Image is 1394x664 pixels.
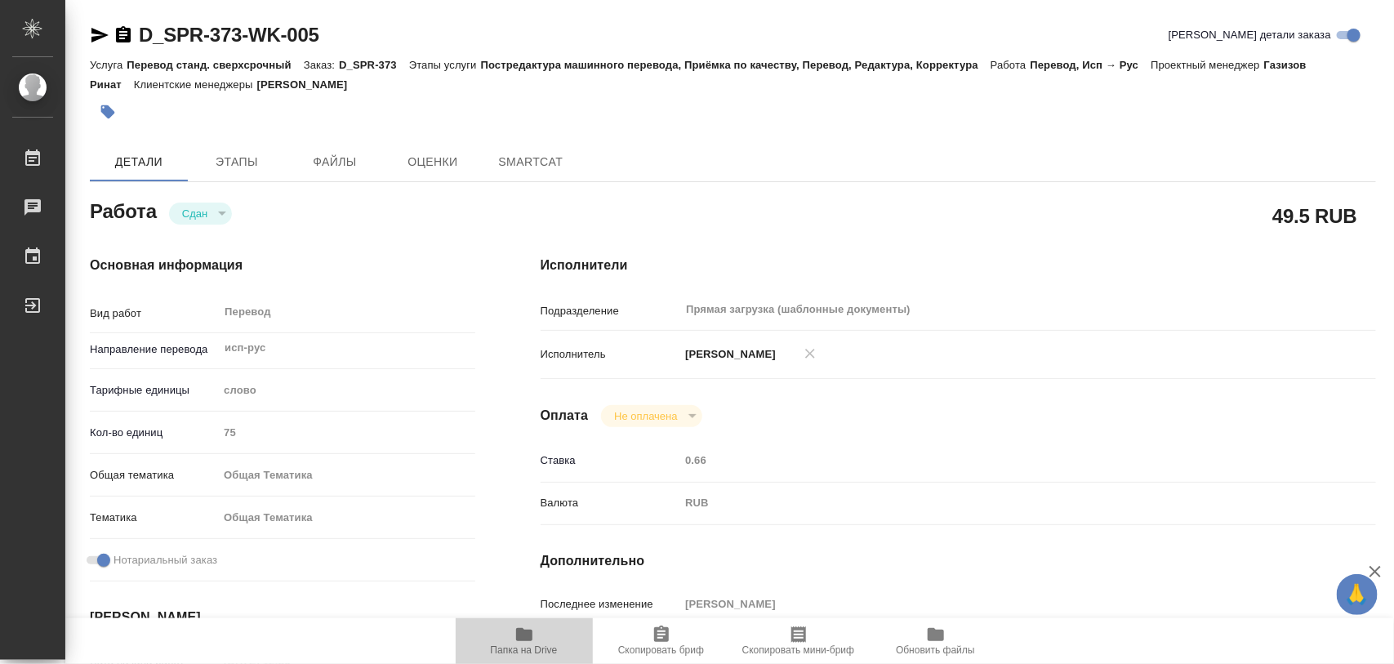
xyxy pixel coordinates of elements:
p: [PERSON_NAME] [679,346,776,363]
p: D_SPR-373 [339,59,409,71]
div: слово [218,377,474,404]
p: Исполнитель [541,346,680,363]
input: Пустое поле [679,448,1306,472]
button: Скопировать бриф [593,618,730,664]
p: Направление перевода [90,341,218,358]
span: Скопировать бриф [618,644,704,656]
p: Заказ: [304,59,339,71]
p: Ставка [541,452,680,469]
button: Скопировать мини-бриф [730,618,867,664]
span: 🙏 [1343,577,1371,612]
button: Скопировать ссылку для ЯМессенджера [90,25,109,45]
p: Вид работ [90,305,218,322]
p: Постредактура машинного перевода, Приёмка по качеству, Перевод, Редактура, Корректура [481,59,991,71]
p: Этапы услуги [409,59,481,71]
button: Сдан [177,207,212,221]
p: Тематика [90,510,218,526]
p: Общая тематика [90,467,218,484]
button: Скопировать ссылку [114,25,133,45]
div: Сдан [169,203,232,225]
button: Добавить тэг [90,94,126,130]
p: [PERSON_NAME] [257,78,360,91]
span: Детали [100,152,178,172]
h4: Основная информация [90,256,475,275]
p: Подразделение [541,303,680,319]
p: Работа [991,59,1031,71]
button: 🙏 [1337,574,1378,615]
a: D_SPR-373-WK-005 [139,24,319,46]
span: Файлы [296,152,374,172]
h2: 49.5 RUB [1272,202,1357,230]
input: Пустое поле [218,421,474,444]
span: Нотариальный заказ [114,552,217,568]
span: Скопировать мини-бриф [742,644,854,656]
span: Оценки [394,152,472,172]
div: Общая Тематика [218,504,474,532]
p: Проектный менеджер [1151,59,1263,71]
p: Перевод, Исп → Рус [1031,59,1151,71]
h4: [PERSON_NAME] [90,608,475,627]
button: Не оплачена [609,409,682,423]
h2: Работа [90,195,157,225]
span: SmartCat [492,152,570,172]
p: Тарифные единицы [90,382,218,399]
div: RUB [679,489,1306,517]
p: Услуга [90,59,127,71]
span: [PERSON_NAME] детали заказа [1169,27,1331,43]
p: Перевод станд. сверхсрочный [127,59,303,71]
h4: Исполнители [541,256,1376,275]
h4: Оплата [541,406,589,426]
p: Валюта [541,495,680,511]
p: Последнее изменение [541,596,680,613]
p: Кол-во единиц [90,425,218,441]
div: Общая Тематика [218,461,474,489]
span: Обновить файлы [896,644,975,656]
button: Папка на Drive [456,618,593,664]
h4: Дополнительно [541,551,1376,571]
span: Папка на Drive [491,644,558,656]
p: Клиентские менеджеры [134,78,257,91]
div: Сдан [601,405,701,427]
input: Пустое поле [679,592,1306,616]
button: Обновить файлы [867,618,1004,664]
span: Этапы [198,152,276,172]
